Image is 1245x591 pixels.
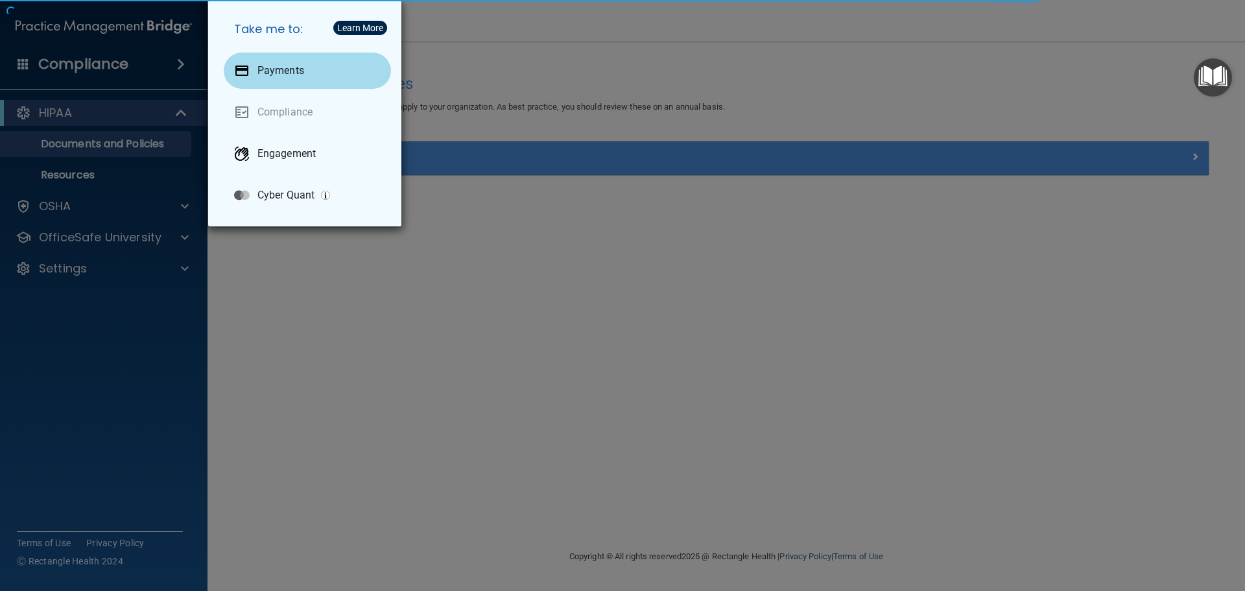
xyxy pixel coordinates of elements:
[337,23,383,32] div: Learn More
[1194,58,1232,97] button: Open Resource Center
[257,64,304,77] p: Payments
[224,177,391,213] a: Cyber Quant
[224,136,391,172] a: Engagement
[224,94,391,130] a: Compliance
[257,189,314,202] p: Cyber Quant
[333,21,387,35] button: Learn More
[224,53,391,89] a: Payments
[224,11,391,47] h5: Take me to:
[257,147,316,160] p: Engagement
